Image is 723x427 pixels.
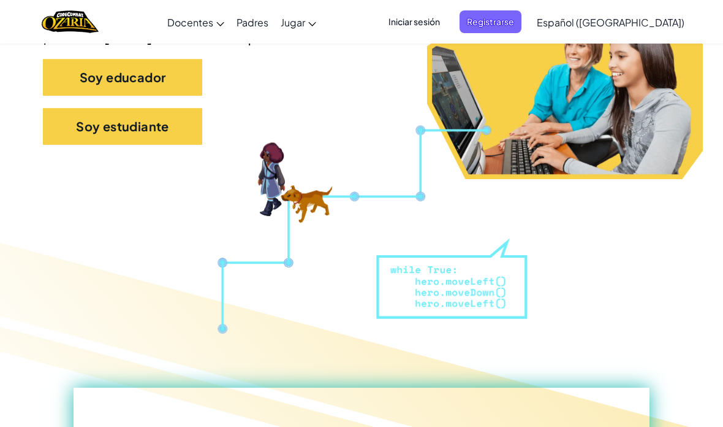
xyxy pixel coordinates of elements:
span: Jugar [281,16,305,29]
a: Español ([GEOGRAPHIC_DATA]) [531,6,691,39]
button: Registrarse [460,10,521,33]
img: Home [42,9,99,34]
button: Soy educador [43,59,202,96]
button: Iniciar sesión [381,10,447,33]
a: Ozaria by CodeCombat logo [42,9,99,34]
a: Padres [230,6,274,39]
span: Español ([GEOGRAPHIC_DATA]) [537,16,684,29]
span: Docentes [167,16,213,29]
a: Docentes [161,6,230,39]
a: Jugar [274,6,322,39]
button: Soy estudiante [43,108,202,145]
